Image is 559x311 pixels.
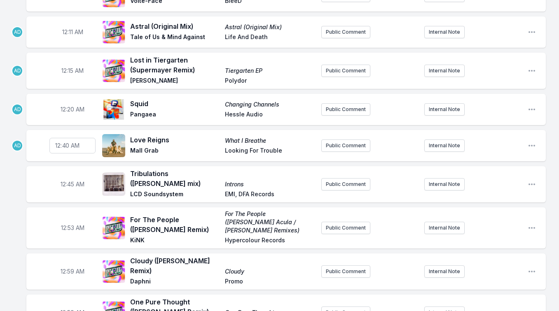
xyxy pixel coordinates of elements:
[12,65,23,77] p: Andrea Domanick
[528,28,536,36] button: Open playlist item options
[225,110,315,120] span: Hessle Audio
[528,142,536,150] button: Open playlist item options
[102,173,125,196] img: Introns
[225,137,315,145] span: What I Breathe
[528,224,536,232] button: Open playlist item options
[225,77,315,86] span: Polydor
[225,67,315,75] span: Tiergarten EP
[12,104,23,115] p: Andrea Domanick
[102,98,125,121] img: Changing Channels
[61,180,84,188] span: Timestamp
[102,216,125,239] img: For The People (Elli Acula / Nikki Nair Remixes)
[321,265,370,278] button: Public Comment
[424,26,465,38] button: Internal Note
[528,180,536,188] button: Open playlist item options
[130,277,220,287] span: Daphni
[61,67,84,75] span: Timestamp
[225,267,315,276] span: Cloudy
[130,55,220,75] span: Lost in Tiergarten (Supermayer Remix)
[424,178,465,190] button: Internal Note
[130,215,220,234] span: For The People ([PERSON_NAME] Remix)
[424,265,465,278] button: Internal Note
[321,26,370,38] button: Public Comment
[424,139,465,152] button: Internal Note
[225,277,315,287] span: Promo
[130,21,220,31] span: Astral (Original Mix)
[321,178,370,190] button: Public Comment
[321,65,370,77] button: Public Comment
[225,180,315,188] span: Introns
[528,105,536,114] button: Open playlist item options
[12,26,23,38] p: Andrea Domanick
[321,139,370,152] button: Public Comment
[62,28,83,36] span: Timestamp
[225,33,315,43] span: Life And Death
[225,236,315,246] span: Hypercolour Records
[528,67,536,75] button: Open playlist item options
[130,256,220,276] span: Cloudy ([PERSON_NAME] Remix)
[225,190,315,200] span: EMI, DFA Records
[130,77,220,86] span: [PERSON_NAME]
[225,100,315,109] span: Changing Channels
[321,103,370,116] button: Public Comment
[321,222,370,234] button: Public Comment
[424,103,465,116] button: Internal Note
[49,138,96,153] input: Timestamp
[102,260,125,283] img: Cloudy
[130,33,220,43] span: Tale of Us & Mind Against
[130,146,220,156] span: Mall Grab
[61,267,84,276] span: Timestamp
[225,23,315,31] span: Astral (Original Mix)
[130,169,220,188] span: Tribulations ([PERSON_NAME] mix)
[61,224,84,232] span: Timestamp
[424,222,465,234] button: Internal Note
[225,146,315,156] span: Looking For Trouble
[102,59,125,82] img: Tiergarten EP
[130,99,220,109] span: Squid
[225,210,315,234] span: For The People ([PERSON_NAME] Acula / [PERSON_NAME] Remixes)
[130,236,220,246] span: KiNK
[61,105,84,114] span: Timestamp
[130,190,220,200] span: LCD Soundsystem
[12,140,23,151] p: Andrea Domanick
[130,110,220,120] span: Pangaea
[102,134,125,157] img: What I Breathe
[528,267,536,276] button: Open playlist item options
[424,65,465,77] button: Internal Note
[102,21,125,44] img: Astral (Original Mix)
[130,135,220,145] span: Love Reigns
